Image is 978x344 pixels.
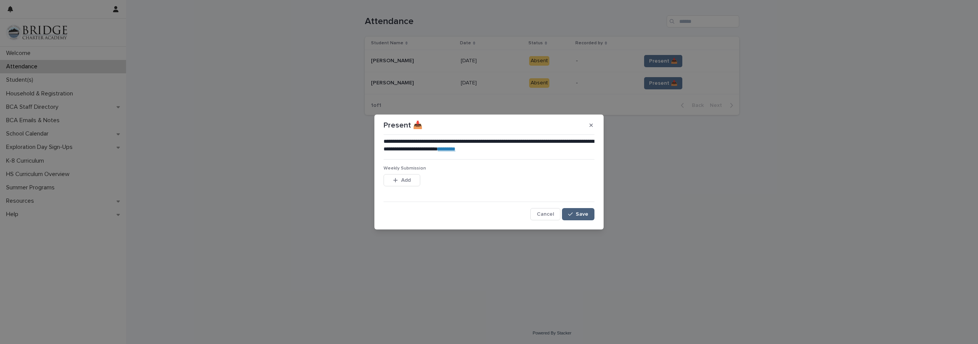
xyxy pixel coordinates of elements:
[401,178,411,183] span: Add
[384,166,426,171] span: Weekly Submission
[384,174,420,186] button: Add
[576,212,588,217] span: Save
[530,208,560,220] button: Cancel
[384,121,423,130] p: Present 📥
[537,212,554,217] span: Cancel
[562,208,594,220] button: Save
